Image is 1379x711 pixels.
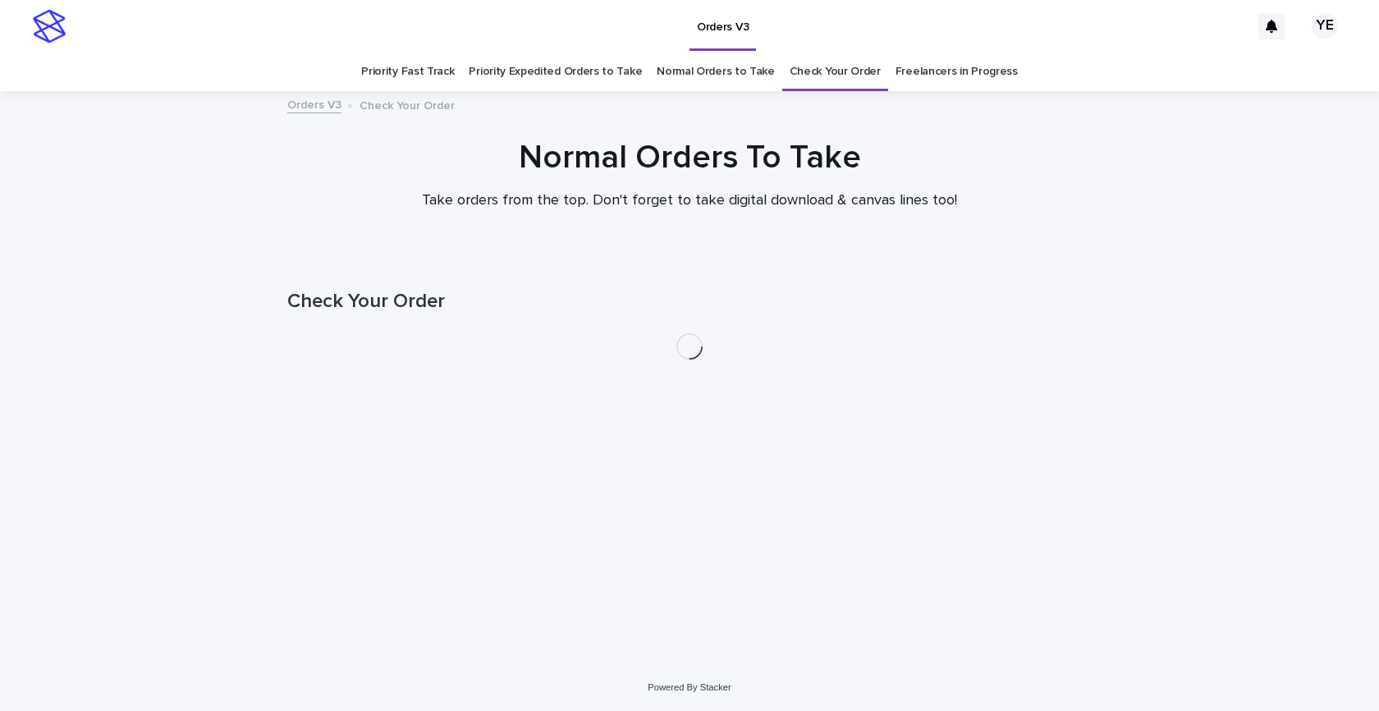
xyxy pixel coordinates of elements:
[469,53,642,91] a: Priority Expedited Orders to Take
[1312,13,1338,39] div: YE
[657,53,775,91] a: Normal Orders to Take
[360,95,455,113] p: Check Your Order
[361,53,454,91] a: Priority Fast Track
[790,53,881,91] a: Check Your Order
[33,10,66,43] img: stacker-logo-s-only.png
[287,138,1092,177] h1: Normal Orders To Take
[896,53,1018,91] a: Freelancers in Progress
[361,192,1018,210] p: Take orders from the top. Don't forget to take digital download & canvas lines too!
[287,290,1092,314] h1: Check Your Order
[287,94,341,113] a: Orders V3
[648,682,731,692] a: Powered By Stacker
